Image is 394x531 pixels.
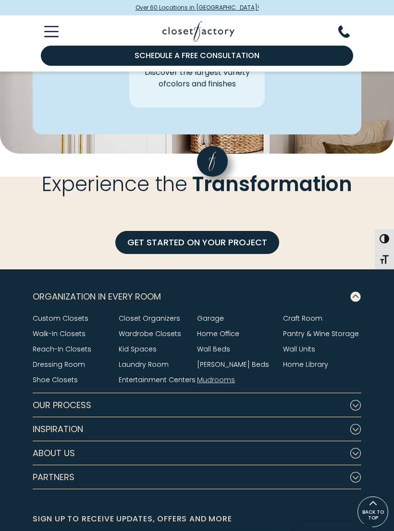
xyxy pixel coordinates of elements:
[119,329,181,338] a: Wardrobe Closets
[33,441,361,465] button: Footer Subnav Button - About Us
[33,314,88,323] a: Custom Closets
[135,3,259,12] span: Over 60 Locations in [GEOGRAPHIC_DATA]!
[197,360,269,369] a: [PERSON_NAME] Beds
[375,229,394,249] button: Toggle High Contrast
[197,344,230,354] a: Wall Beds
[283,314,322,323] a: Craft Room
[119,314,180,323] a: Closet Organizers
[33,512,361,526] h6: Sign Up to Receive Updates, Offers and More
[357,496,388,527] a: BACK TO TOP
[197,314,224,323] a: Garage
[33,465,361,489] button: Footer Subnav Button - Partners
[197,329,239,338] a: Home Office
[119,360,169,369] a: Laundry Room
[358,509,388,521] span: BACK TO TOP
[41,46,353,66] a: Schedule a Free Consultation
[33,417,361,441] button: Footer Subnav Button - Inspiration
[137,67,257,90] p: Discover the largest variety of colors and finishes
[375,249,394,269] button: Toggle Font size
[33,393,91,417] span: Our Process
[283,344,315,354] a: Wall Units
[115,231,279,254] a: GET STARTED ON YOUR PROJECT
[338,25,361,38] button: Phone Number
[197,375,235,385] a: Mudrooms
[192,169,352,198] span: Transformation
[33,417,83,441] span: Inspiration
[162,21,234,42] img: Closet Factory Logo
[119,344,157,354] a: Kid Spaces
[33,26,59,37] button: Toggle Mobile Menu
[283,329,359,338] a: Pantry & Wine Storage
[33,375,78,385] a: Shoe Closets
[283,360,328,369] a: Home Library
[33,329,86,338] a: Walk-In Closets
[33,285,361,309] button: Footer Subnav Button - Organization in Every Room
[33,393,361,417] button: Footer Subnav Button - Our Process
[42,169,187,198] span: Experience the
[33,285,161,309] span: Organization in Every Room
[33,465,74,489] span: Partners
[119,375,196,385] a: Entertainment Centers
[33,344,91,354] a: Reach-In Closets
[33,441,75,465] span: About Us
[33,360,85,369] a: Dressing Room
